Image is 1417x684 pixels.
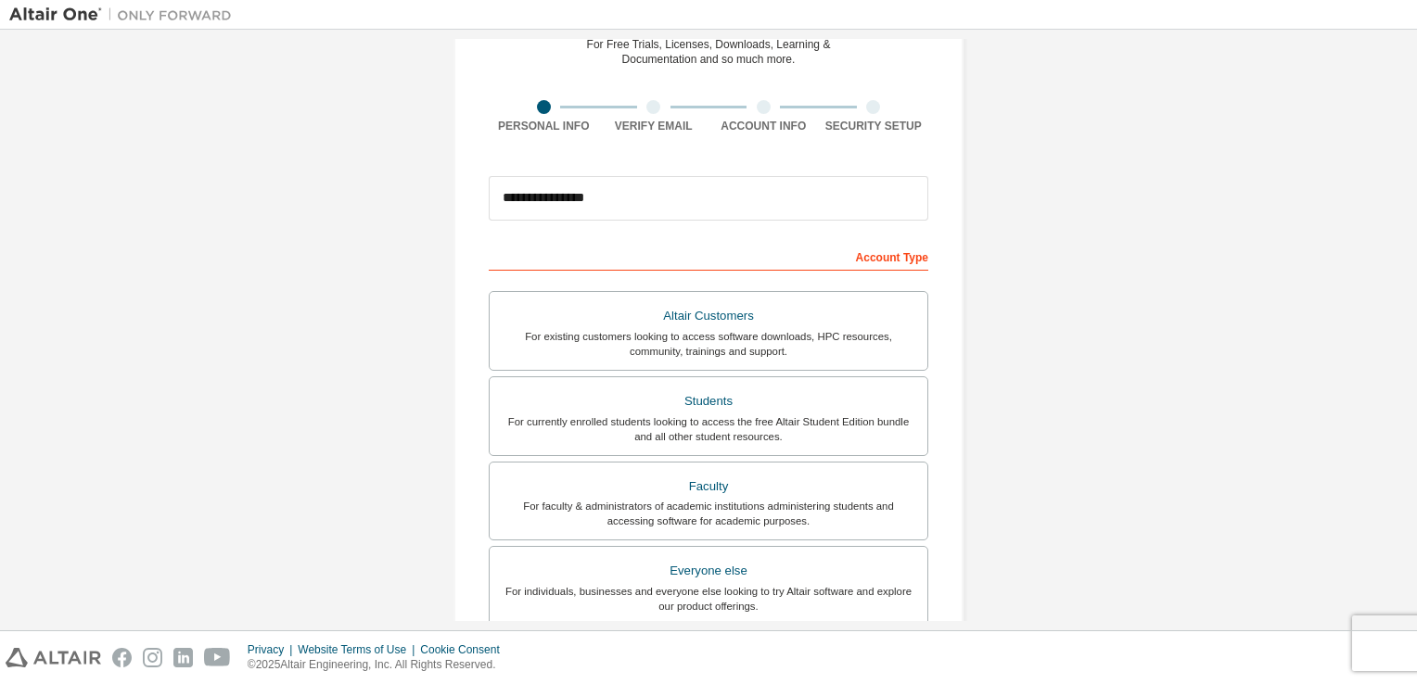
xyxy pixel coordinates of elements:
div: Students [501,388,916,414]
div: Verify Email [599,119,709,133]
div: For faculty & administrators of academic institutions administering students and accessing softwa... [501,499,916,528]
div: Website Terms of Use [298,642,420,657]
div: Account Info [708,119,819,133]
div: Faculty [501,474,916,500]
img: youtube.svg [204,648,231,667]
div: For currently enrolled students looking to access the free Altair Student Edition bundle and all ... [501,414,916,444]
img: altair_logo.svg [6,648,101,667]
div: Personal Info [489,119,599,133]
img: Altair One [9,6,241,24]
p: © 2025 Altair Engineering, Inc. All Rights Reserved. [248,657,511,673]
img: instagram.svg [143,648,162,667]
div: Cookie Consent [420,642,510,657]
div: For existing customers looking to access software downloads, HPC resources, community, trainings ... [501,329,916,359]
img: linkedin.svg [173,648,193,667]
div: For Free Trials, Licenses, Downloads, Learning & Documentation and so much more. [587,37,831,67]
div: For individuals, businesses and everyone else looking to try Altair software and explore our prod... [501,584,916,614]
div: Account Type [489,241,928,271]
div: Altair Customers [501,303,916,329]
img: facebook.svg [112,648,132,667]
div: Everyone else [501,558,916,584]
div: Security Setup [819,119,929,133]
div: Privacy [248,642,298,657]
